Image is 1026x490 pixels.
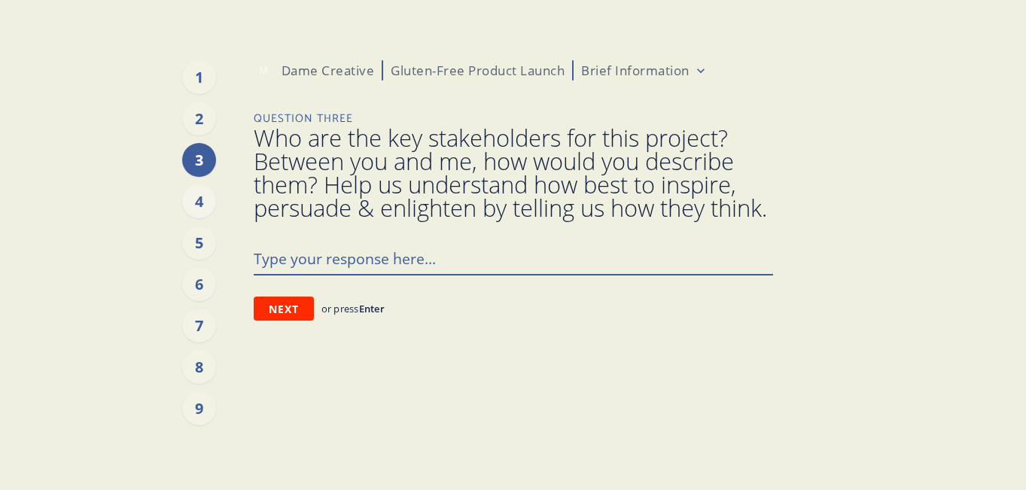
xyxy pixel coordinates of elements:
[182,350,216,384] div: 8
[254,111,773,126] p: Question Three
[254,60,274,81] svg: Meredith Daca
[359,302,385,315] span: Enter
[581,62,690,79] p: Brief Information
[182,226,216,260] div: 5
[321,302,385,315] p: or press
[182,267,216,301] div: 6
[391,62,565,80] p: Gluten-Free Product Launch
[254,126,773,220] span: Who are the key stakeholders for this project? Between you and me, how would you describe them? H...
[581,62,708,79] button: Brief Information
[182,102,216,135] div: 2
[282,62,375,80] p: Dame Creative
[182,184,216,218] div: 4
[254,60,274,81] div: M
[182,309,216,342] div: 7
[182,143,216,177] div: 3
[182,60,216,94] div: 1
[254,297,314,321] button: Next
[182,391,216,425] div: 9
